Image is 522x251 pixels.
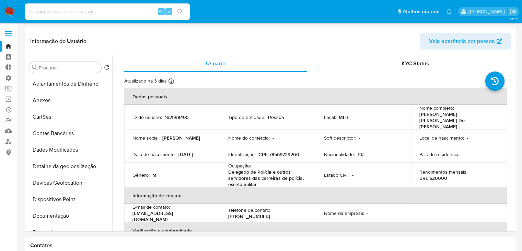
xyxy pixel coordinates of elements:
p: País de residência : [419,151,459,157]
p: Nome social : [132,135,160,141]
p: [PERSON_NAME] [PERSON_NAME] Do [PERSON_NAME] [419,111,496,130]
a: Sair [510,8,517,15]
button: Dados Modificados [26,142,112,158]
span: Usuário [206,59,225,67]
button: Documentação [26,208,112,224]
th: Informação de contato [124,187,507,204]
button: Anexos [26,92,112,109]
button: search-icon [173,7,187,17]
button: Procurar [32,65,37,70]
p: matias.logusso@mercadopago.com.br [468,8,507,15]
span: s [168,8,170,15]
p: Delegado de Polícia e outros servidores das carreiras de polícia, exceto militar [228,169,305,187]
p: M [152,172,156,178]
p: - [462,151,463,157]
button: Veja aparência por pessoa [420,33,511,50]
p: E-mail de contato : [132,204,170,210]
p: Tipo de entidade : [228,114,265,120]
p: Local : [324,114,336,120]
button: Dispositivos Point [26,191,112,208]
p: BRL $20000 [419,175,447,181]
input: Pesquise usuários ou casos... [25,7,190,16]
p: Nacionalidade : [324,151,355,157]
p: - [367,210,368,216]
p: Nome do comércio : [228,135,270,141]
button: Contas Bancárias [26,125,112,142]
p: - [272,135,274,141]
p: - [467,135,468,141]
span: Veja aparência por pessoa [429,33,495,50]
p: Estado Civil : [324,172,349,178]
button: Empréstimos [26,224,112,241]
p: Atualizado há 3 dias [124,78,167,84]
p: Gênero : [132,172,150,178]
p: Soft descriptor : [324,135,356,141]
p: [DATE] [178,151,193,157]
p: BR [358,151,364,157]
h1: Contatos [30,242,511,249]
button: Retornar ao pedido padrão [104,65,109,72]
p: Nome completo : [419,105,454,111]
input: Procurar [39,65,98,71]
button: Adiantamentos de Dinheiro [26,76,112,92]
span: KYC Status [402,59,429,67]
span: Atalhos rápidos [403,8,439,15]
p: - [352,172,353,178]
p: [PHONE_NUMBER] [228,213,270,219]
p: Pessoa [268,114,284,120]
p: Local de nascimento : [419,135,464,141]
th: Verificação e conformidade [124,222,507,239]
p: Ocupação : [228,163,251,169]
span: Alt [159,8,164,15]
p: [PERSON_NAME] [162,135,200,141]
button: Detalhe da geolocalização [26,158,112,175]
p: Data de nascimento : [132,151,176,157]
h1: Informação do Usuário [30,38,86,45]
p: [EMAIL_ADDRESS][DOMAIN_NAME] [132,210,209,222]
p: Nome da empresa : [324,210,364,216]
p: Identificação : [228,151,256,157]
p: CPF 78569729200 [258,151,299,157]
p: Rendimentos mensais : [419,169,467,175]
button: Devices Geolocation [26,175,112,191]
p: MLB [339,114,348,120]
p: 162598490 [165,114,189,120]
a: Notificações [446,9,452,14]
p: Telefone de contato : [228,207,271,213]
p: ID do usuário : [132,114,162,120]
th: Dados pessoais [124,88,507,105]
p: - [359,135,360,141]
button: Cartões [26,109,112,125]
